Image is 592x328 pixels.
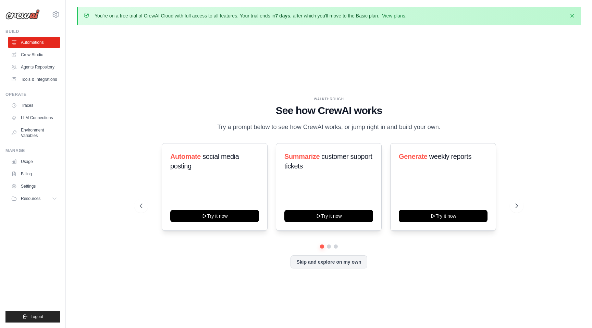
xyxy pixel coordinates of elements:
span: Automate [170,153,201,160]
span: weekly reports [429,153,471,160]
button: Skip and explore on my own [291,255,367,268]
a: Automations [8,37,60,48]
div: Manage [5,148,60,153]
h1: See how CrewAI works [140,104,518,117]
a: Usage [8,156,60,167]
p: You're on a free trial of CrewAI Cloud with full access to all features. Your trial ends in , aft... [95,12,407,19]
span: customer support tickets [284,153,372,170]
a: Agents Repository [8,62,60,73]
button: Resources [8,193,60,204]
span: Resources [21,196,40,201]
div: Operate [5,92,60,97]
span: Generate [399,153,428,160]
button: Try it now [170,210,259,222]
div: Build [5,29,60,34]
button: Logout [5,311,60,323]
button: Try it now [284,210,373,222]
p: Try a prompt below to see how CrewAI works, or jump right in and build your own. [214,122,444,132]
span: Logout [30,314,43,319]
a: LLM Connections [8,112,60,123]
a: Crew Studio [8,49,60,60]
a: Settings [8,181,60,192]
strong: 7 days [275,13,290,18]
a: View plans [382,13,405,18]
button: Try it now [399,210,488,222]
span: social media posting [170,153,239,170]
a: Tools & Integrations [8,74,60,85]
img: Logo [5,9,40,20]
a: Billing [8,168,60,179]
span: Summarize [284,153,320,160]
div: WALKTHROUGH [140,97,518,102]
a: Environment Variables [8,125,60,141]
a: Traces [8,100,60,111]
